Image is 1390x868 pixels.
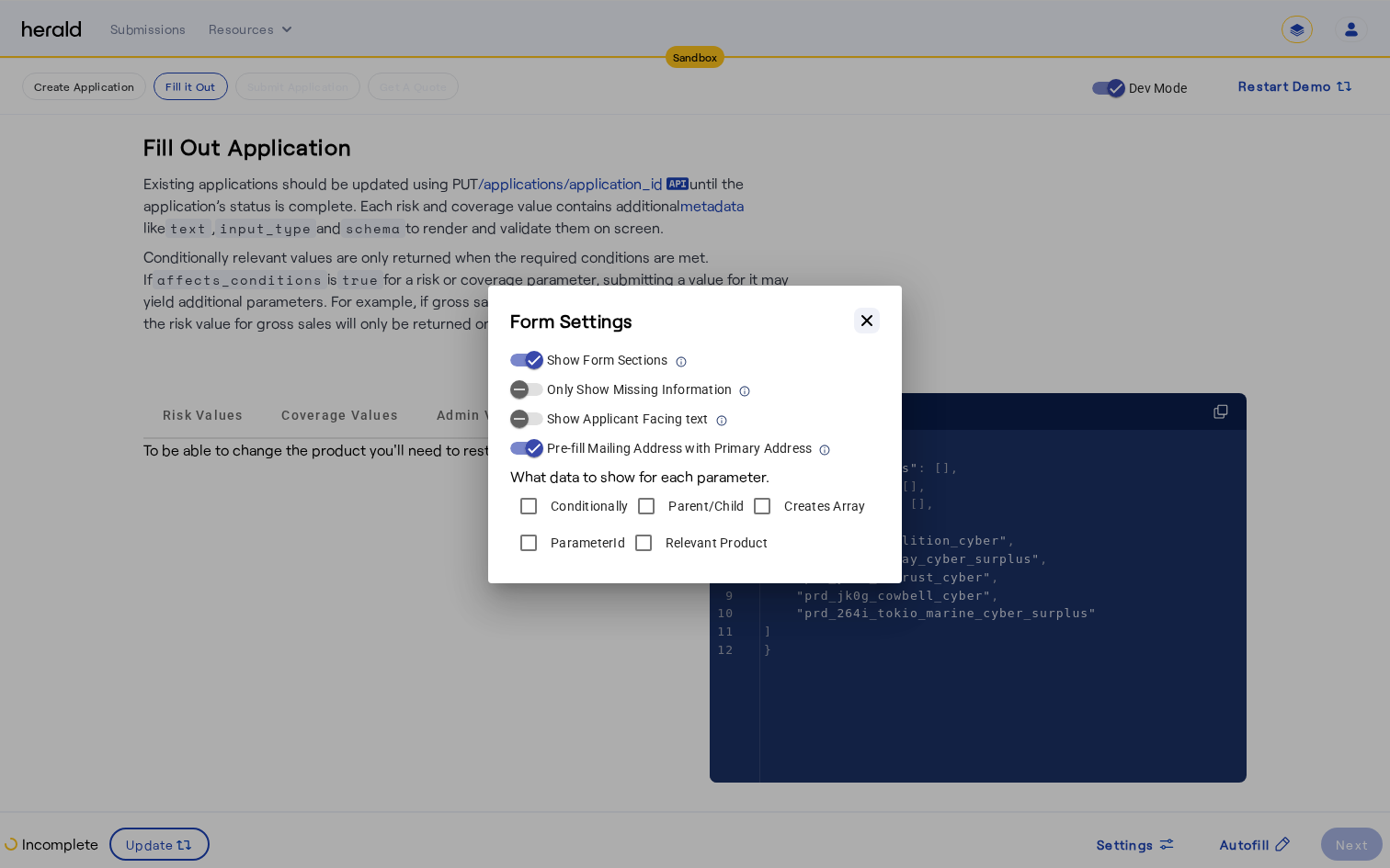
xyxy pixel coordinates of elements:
label: Creates Array [780,497,865,515]
label: Conditionally [547,497,628,515]
label: ParameterId [547,534,625,552]
label: Show Form Sections [543,351,668,369]
h3: Form Settings [510,308,632,333]
label: Only Show Missing Information [543,380,732,399]
label: Pre-fill Mailing Address with Primary Address [543,439,812,457]
label: Show Applicant Facing text [543,410,709,428]
div: What data to show for each parameter. [510,458,880,488]
label: Relevant Product [662,534,768,552]
label: Parent/Child [665,497,744,515]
